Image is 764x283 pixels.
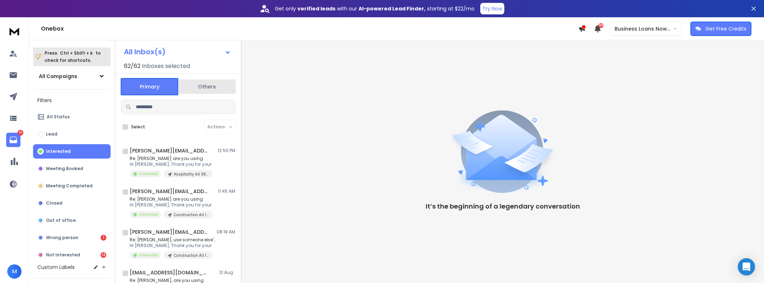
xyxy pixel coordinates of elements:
p: It’s the beginning of a legendary conversation [426,201,580,211]
p: Get Free Credits [705,25,746,32]
p: Re: [PERSON_NAME], use someone else's [130,237,216,243]
button: All Campaigns [33,69,111,83]
p: Lead [46,131,57,137]
h1: Onebox [41,24,578,33]
p: Meeting Booked [46,166,83,172]
p: Wrong person [46,235,78,241]
p: Closed [46,200,62,206]
h1: [PERSON_NAME][EMAIL_ADDRESS][DOMAIN_NAME] [130,228,209,236]
p: Hospitality AU 386 List 2 Appraisal CTA [174,172,208,177]
p: 11:45 AM [218,188,235,194]
span: 62 / 62 [124,62,140,70]
button: Try Now [480,3,504,14]
h1: [EMAIL_ADDRESS][DOMAIN_NAME] [130,269,209,276]
p: Interested [46,149,71,154]
button: Not Interested13 [33,248,111,262]
p: Interested [139,252,158,258]
p: Press to check for shortcuts. [45,50,101,64]
button: Interested [33,144,111,159]
p: Interested [139,212,158,217]
p: Construction AU 1685 List 2 Appraisal CTA [174,253,208,258]
h3: Inboxes selected [142,62,190,70]
button: All Status [33,110,111,124]
p: Business Loans Now ([PERSON_NAME]) [615,25,673,32]
button: M [7,264,22,279]
span: 50 [598,23,603,28]
p: Not Interested [46,252,80,258]
button: Get Free Credits [690,22,751,36]
h1: [PERSON_NAME][EMAIL_ADDRESS][DOMAIN_NAME] [130,188,209,195]
div: Open Intercom Messenger [738,258,755,275]
p: 08:19 AM [217,229,235,235]
div: 13 [101,252,106,258]
p: 12 Aug [219,270,235,275]
h3: Filters [33,95,111,105]
button: Out of office [33,213,111,228]
p: Construction AU 1686 List 1 Video CTA [174,212,208,218]
p: Hi [PERSON_NAME], Thank you for your [130,202,213,208]
img: logo [7,24,22,38]
a: 14 [6,133,20,147]
strong: verified leads [297,5,335,12]
button: Closed [33,196,111,210]
label: Select [131,124,145,130]
p: Interested [139,171,158,177]
p: Hi [PERSON_NAME], Thank you for your [130,161,213,167]
div: 1 [101,235,106,241]
p: Re: [PERSON_NAME] are you using [130,156,213,161]
button: Primary [121,78,178,95]
span: Ctrl + Shift + k [59,49,94,57]
p: Re: [PERSON_NAME] are you using [130,196,213,202]
button: Others [178,79,236,95]
p: Out of office [46,218,76,223]
button: Lead [33,127,111,141]
button: Wrong person1 [33,230,111,245]
p: All Status [47,114,70,120]
h1: All Campaigns [39,73,77,80]
button: Meeting Booked [33,161,111,176]
p: Get only with our starting at $22/mo [275,5,474,12]
button: Meeting Completed [33,179,111,193]
h1: All Inbox(s) [124,48,166,55]
h1: [PERSON_NAME][EMAIL_ADDRESS][DOMAIN_NAME] [130,147,209,154]
p: Meeting Completed [46,183,93,189]
p: Hi [PERSON_NAME], Thank you for your [130,243,216,248]
p: Try Now [482,5,502,12]
button: All Inbox(s) [118,45,237,59]
h3: Custom Labels [37,264,75,271]
strong: AI-powered Lead Finder, [358,5,426,12]
p: 12:50 PM [218,148,235,154]
p: 14 [18,130,23,136]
